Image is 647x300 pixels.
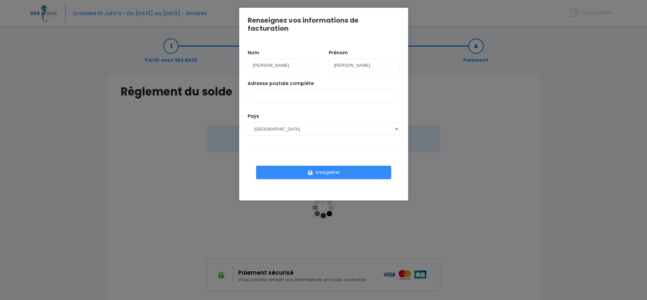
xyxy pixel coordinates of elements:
[248,80,314,87] label: Adresse postale complète
[248,113,259,120] label: Pays
[248,49,259,56] label: Nom
[329,49,348,56] label: Prénom
[248,16,400,32] h1: Renseignez vos informations de facturation
[256,166,391,179] button: Enregistrer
